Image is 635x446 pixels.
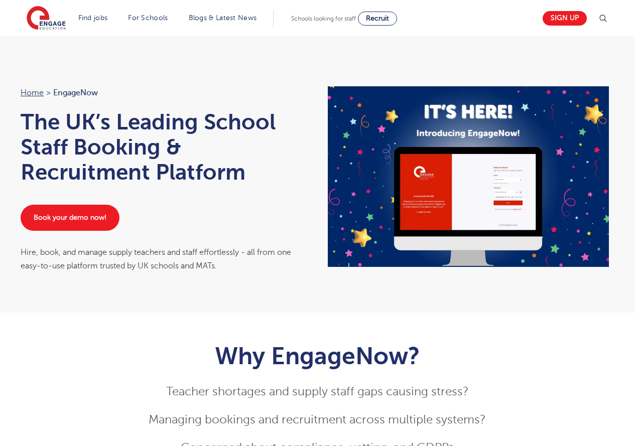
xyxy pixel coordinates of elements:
[21,109,308,185] h1: The UK’s Leading School Staff Booking & Recruitment Platform
[215,343,420,370] b: Why EngageNow?
[46,88,51,97] span: >
[543,11,587,26] a: Sign up
[358,12,397,26] a: Recruit
[21,86,308,99] nav: breadcrumb
[21,246,308,272] div: Hire, book, and manage supply teachers and staff effortlessly - all from one easy-to-use platform...
[128,14,168,22] a: For Schools
[53,86,98,99] span: EngageNow
[189,14,257,22] a: Blogs & Latest News
[21,88,44,97] a: Home
[78,14,108,22] a: Find jobs
[291,15,356,22] span: Schools looking for staff
[149,413,486,426] span: Managing bookings and recruitment across multiple systems?
[27,6,66,31] img: Engage Education
[366,15,389,22] span: Recruit
[21,205,119,231] a: Book your demo now!
[166,385,469,398] span: Teacher shortages and supply staff gaps causing stress?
